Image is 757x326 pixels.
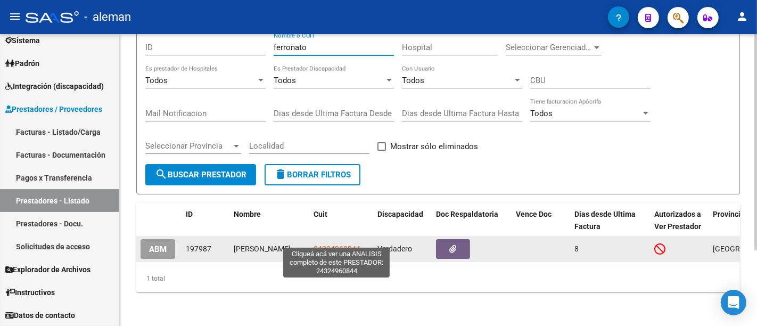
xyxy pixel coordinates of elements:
button: Borrar Filtros [265,164,360,185]
span: 8 [574,244,579,253]
datatable-header-cell: Cuit [309,203,373,238]
span: Discapacidad [377,210,423,218]
datatable-header-cell: Doc Respaldatoria [432,203,512,238]
datatable-header-cell: ID [182,203,229,238]
span: Borrar Filtros [274,170,351,180]
span: Sistema [5,35,40,46]
span: Provincia [713,210,745,218]
mat-icon: menu [9,10,21,23]
span: ABM [149,244,167,254]
span: Instructivos [5,287,55,298]
span: Padrón [5,58,39,69]
span: Todos [145,76,168,85]
div: 1 total [136,265,740,292]
span: 24324960844 [314,244,360,253]
span: Todos [402,76,424,85]
span: Doc Respaldatoria [436,210,498,218]
span: Verdadero [377,244,412,253]
datatable-header-cell: Dias desde Ultima Factura [570,203,650,238]
span: Seleccionar Gerenciador [506,43,592,52]
button: Buscar Prestador [145,164,256,185]
span: Seleccionar Provincia [145,141,232,151]
span: Cuit [314,210,327,218]
span: Prestadores / Proveedores [5,103,102,115]
mat-icon: delete [274,168,287,181]
span: Todos [274,76,296,85]
span: Vence Doc [516,210,552,218]
datatable-header-cell: Nombre [229,203,309,238]
span: Nombre [234,210,261,218]
span: Integración (discapacidad) [5,80,104,92]
mat-icon: person [736,10,748,23]
span: Autorizados a Ver Prestador [654,210,701,231]
mat-icon: search [155,168,168,181]
span: Buscar Prestador [155,170,246,180]
span: - aleman [84,5,131,29]
span: 197987 [186,244,211,253]
button: ABM [141,239,175,259]
span: Datos de contacto [5,309,75,321]
datatable-header-cell: Autorizados a Ver Prestador [650,203,709,238]
div: [PERSON_NAME] [234,243,305,255]
span: Mostrar sólo eliminados [390,140,478,153]
span: Todos [530,109,553,118]
span: Explorador de Archivos [5,264,90,275]
datatable-header-cell: Discapacidad [373,203,432,238]
span: Dias desde Ultima Factura [574,210,636,231]
div: Open Intercom Messenger [721,290,746,315]
span: ID [186,210,193,218]
datatable-header-cell: Vence Doc [512,203,570,238]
